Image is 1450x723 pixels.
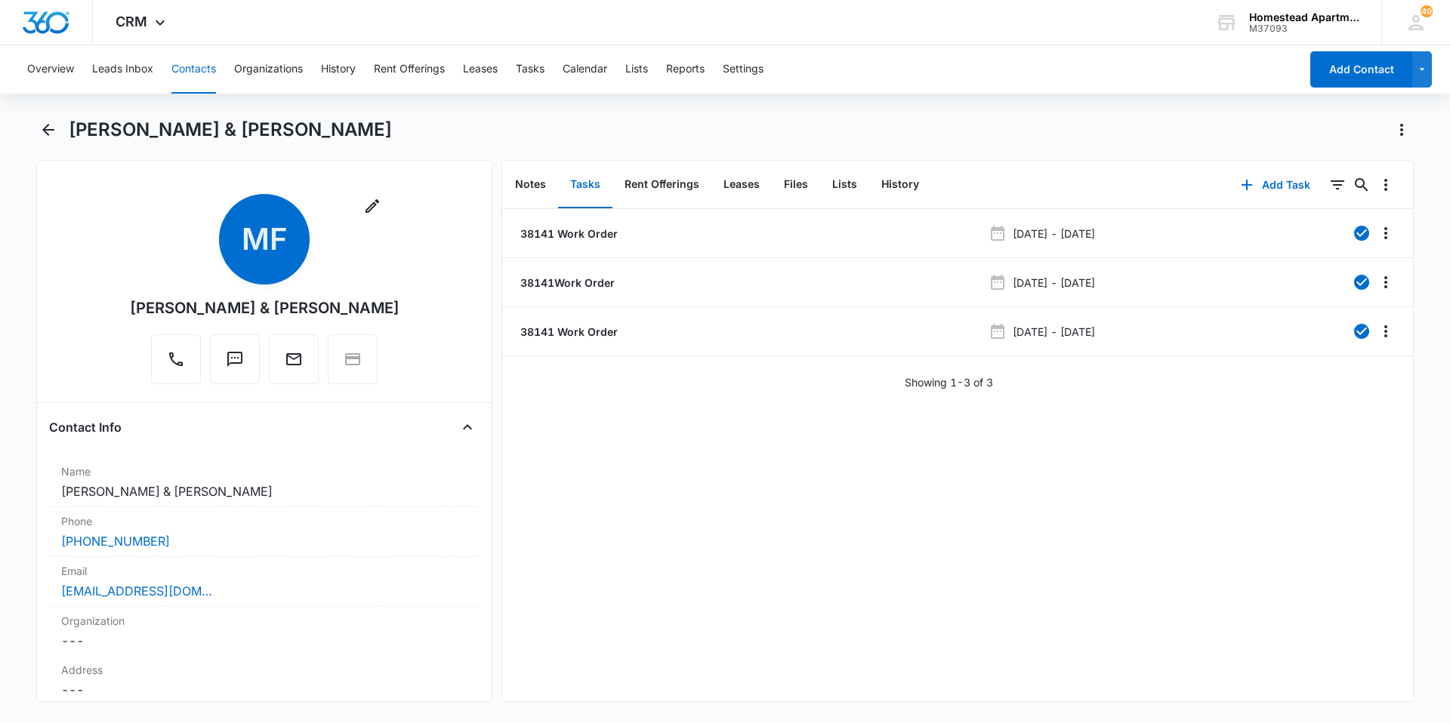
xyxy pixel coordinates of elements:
[1350,173,1374,197] button: Search...
[711,162,772,208] button: Leases
[61,513,467,529] label: Phone
[61,613,467,629] label: Organization
[116,14,147,29] span: CRM
[517,324,618,340] a: 38141 Work Order
[49,607,480,656] div: Organization---
[49,418,122,436] h4: Contact Info
[61,463,467,479] label: Name
[171,45,216,94] button: Contacts
[1013,226,1095,242] p: [DATE] - [DATE]
[516,45,545,94] button: Tasks
[1013,275,1095,291] p: [DATE] - [DATE]
[1249,11,1359,23] div: account name
[723,45,764,94] button: Settings
[27,45,74,94] button: Overview
[1390,118,1414,142] button: Actions
[517,226,618,242] a: 38141 Work Order
[269,358,319,371] a: Email
[61,662,467,678] label: Address
[49,457,480,507] div: Name[PERSON_NAME] & [PERSON_NAME]
[61,563,467,579] label: Email
[612,162,711,208] button: Rent Offerings
[563,45,607,94] button: Calendar
[1013,324,1095,340] p: [DATE] - [DATE]
[61,681,467,699] dd: ---
[1249,23,1359,34] div: account id
[558,162,612,208] button: Tasks
[1374,270,1398,294] button: Overflow Menu
[820,162,869,208] button: Lists
[1226,167,1325,203] button: Add Task
[219,194,310,285] span: MF
[1374,319,1398,343] button: Overflow Menu
[61,632,467,650] dd: ---
[36,118,60,142] button: Back
[92,45,153,94] button: Leads Inbox
[905,374,993,390] p: Showing 1-3 of 3
[61,532,170,550] a: [PHONE_NUMBER]
[517,275,615,291] a: 38141Work Order
[374,45,445,94] button: Rent Offerings
[61,582,212,600] a: [EMAIL_ADDRESS][DOMAIN_NAME]
[61,482,467,500] dd: [PERSON_NAME] & [PERSON_NAME]
[1374,173,1398,197] button: Overflow Menu
[210,334,260,384] button: Text
[269,334,319,384] button: Email
[210,358,260,371] a: Text
[49,557,480,607] div: Email[EMAIL_ADDRESS][DOMAIN_NAME]
[1310,51,1412,88] button: Add Contact
[1421,5,1433,17] span: 49
[234,45,303,94] button: Organizations
[1374,221,1398,245] button: Overflow Menu
[666,45,705,94] button: Reports
[455,415,480,439] button: Close
[503,162,558,208] button: Notes
[49,507,480,557] div: Phone[PHONE_NUMBER]
[69,118,392,141] h1: [PERSON_NAME] & [PERSON_NAME]
[1325,173,1350,197] button: Filters
[151,334,201,384] button: Call
[151,358,201,371] a: Call
[49,656,480,706] div: Address---
[130,297,400,319] div: [PERSON_NAME] & [PERSON_NAME]
[772,162,820,208] button: Files
[869,162,931,208] button: History
[1421,5,1433,17] div: notifications count
[321,45,356,94] button: History
[463,45,498,94] button: Leases
[625,45,648,94] button: Lists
